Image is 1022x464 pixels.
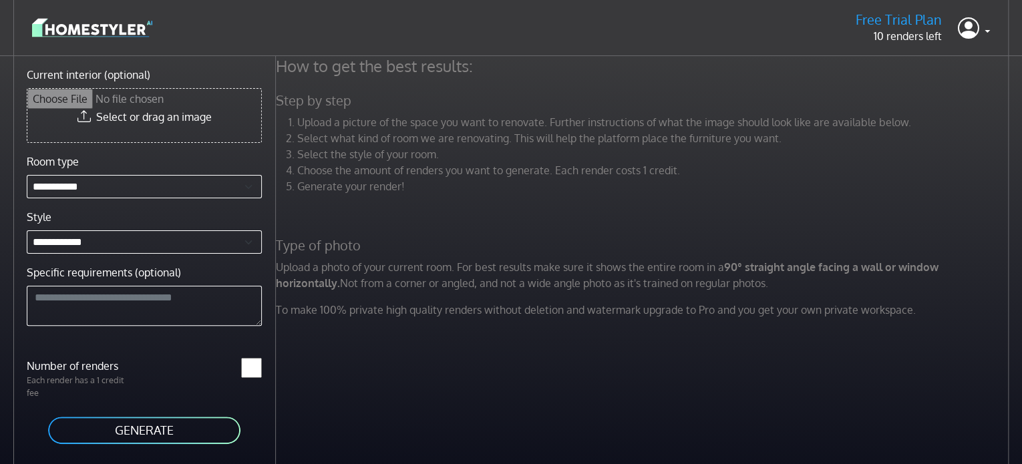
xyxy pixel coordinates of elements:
button: GENERATE [47,415,242,445]
p: 10 renders left [856,28,942,44]
label: Style [27,209,51,225]
h5: Step by step [268,92,1020,109]
p: Each render has a 1 credit fee [19,374,144,399]
label: Room type [27,154,79,170]
label: Specific requirements (optional) [27,264,181,280]
li: Select the style of your room. [297,146,1012,162]
h5: Free Trial Plan [856,11,942,28]
li: Upload a picture of the space you want to renovate. Further instructions of what the image should... [297,114,1012,130]
li: Select what kind of room we are renovating. This will help the platform place the furniture you w... [297,130,1012,146]
li: Choose the amount of renders you want to generate. Each render costs 1 credit. [297,162,1012,178]
h4: How to get the best results: [268,56,1020,76]
label: Current interior (optional) [27,67,150,83]
label: Number of renders [19,358,144,374]
li: Generate your render! [297,178,1012,194]
img: logo-3de290ba35641baa71223ecac5eacb59cb85b4c7fdf211dc9aaecaaee71ea2f8.svg [32,16,152,39]
p: Upload a photo of your current room. For best results make sure it shows the entire room in a Not... [268,259,1020,291]
p: To make 100% private high quality renders without deletion and watermark upgrade to Pro and you g... [268,302,1020,318]
h5: Type of photo [268,237,1020,254]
